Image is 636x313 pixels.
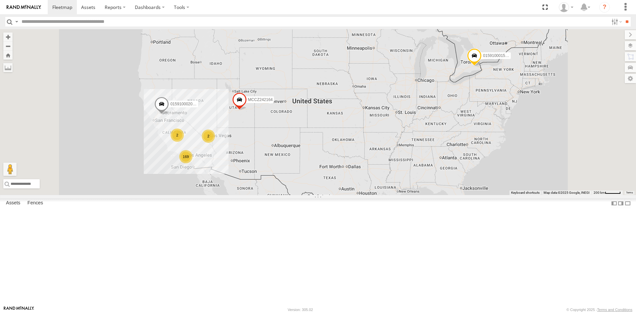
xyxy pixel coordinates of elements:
[626,191,633,194] a: Terms
[566,308,632,312] div: © Copyright 2025 -
[24,199,46,208] label: Fences
[3,32,13,41] button: Zoom in
[170,102,203,106] span: 015910002010901
[483,53,516,58] span: 015910001545733
[611,198,617,208] label: Dock Summary Table to the Left
[179,150,192,163] div: 169
[171,129,184,142] div: 2
[556,2,576,12] div: Zulema McIntosch
[7,5,41,10] img: rand-logo.svg
[544,191,590,194] span: Map data ©2025 Google, INEGI
[202,130,215,143] div: 2
[288,308,313,312] div: Version: 305.02
[3,199,24,208] label: Assets
[624,198,631,208] label: Hide Summary Table
[617,198,624,208] label: Dock Summary Table to the Right
[597,308,632,312] a: Terms and Conditions
[3,51,13,60] button: Zoom Home
[248,97,273,102] span: MCCZ242164
[3,63,13,72] label: Measure
[14,17,19,26] label: Search Query
[599,2,610,13] i: ?
[609,17,623,26] label: Search Filter Options
[511,190,540,195] button: Keyboard shortcuts
[4,306,34,313] a: Visit our Website
[625,74,636,83] label: Map Settings
[592,190,623,195] button: Map Scale: 200 km per 44 pixels
[3,41,13,51] button: Zoom out
[594,191,605,194] span: 200 km
[3,163,17,176] button: Drag Pegman onto the map to open Street View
